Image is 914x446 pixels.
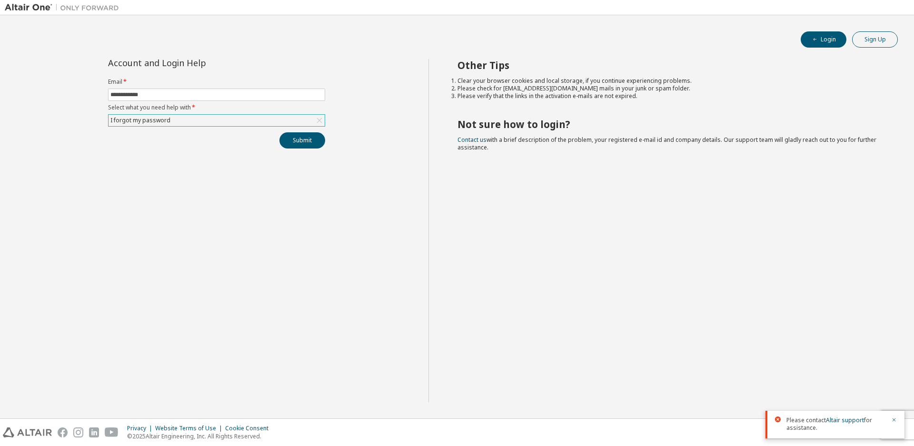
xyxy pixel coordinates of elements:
[279,132,325,149] button: Submit
[457,118,881,130] h2: Not sure how to login?
[108,104,325,111] label: Select what you need help with
[801,31,846,48] button: Login
[457,85,881,92] li: Please check for [EMAIL_ADDRESS][DOMAIN_NAME] mails in your junk or spam folder.
[457,59,881,71] h2: Other Tips
[127,432,274,440] p: © 2025 Altair Engineering, Inc. All Rights Reserved.
[457,77,881,85] li: Clear your browser cookies and local storage, if you continue experiencing problems.
[73,427,83,437] img: instagram.svg
[105,427,119,437] img: youtube.svg
[5,3,124,12] img: Altair One
[826,416,864,424] a: Altair support
[108,78,325,86] label: Email
[3,427,52,437] img: altair_logo.svg
[457,92,881,100] li: Please verify that the links in the activation e-mails are not expired.
[155,425,225,432] div: Website Terms of Use
[786,416,885,432] span: Please contact for assistance.
[58,427,68,437] img: facebook.svg
[89,427,99,437] img: linkedin.svg
[127,425,155,432] div: Privacy
[225,425,274,432] div: Cookie Consent
[852,31,898,48] button: Sign Up
[457,136,487,144] a: Contact us
[109,115,172,126] div: I forgot my password
[108,59,282,67] div: Account and Login Help
[109,115,325,126] div: I forgot my password
[457,136,876,151] span: with a brief description of the problem, your registered e-mail id and company details. Our suppo...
